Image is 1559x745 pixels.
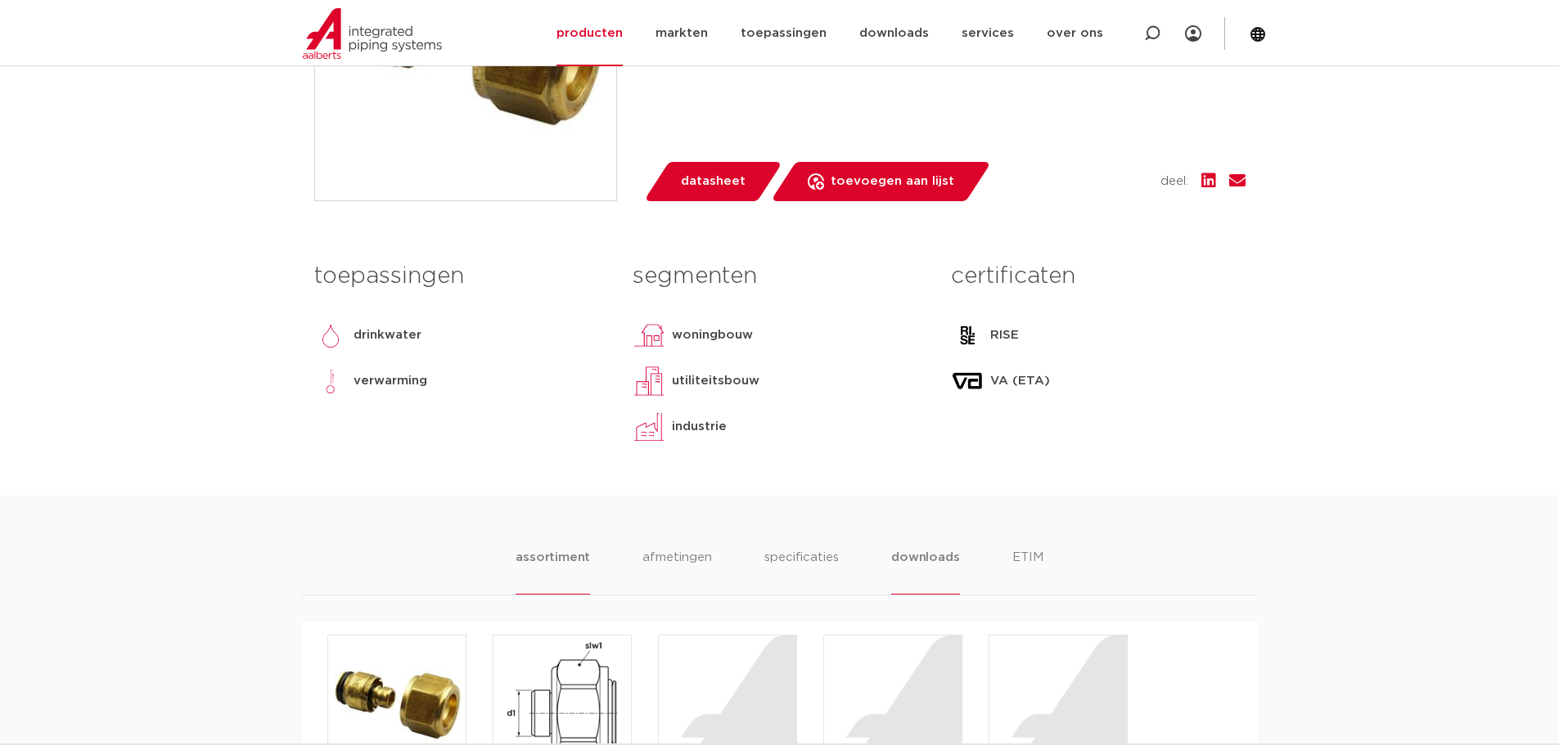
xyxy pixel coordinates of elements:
p: industrie [672,417,727,437]
li: ETIM [1012,548,1043,595]
h3: certificaten [951,260,1245,293]
img: woningbouw [633,319,665,352]
img: RISE [951,319,984,352]
img: VA (ETA) [951,365,984,397]
img: utiliteitsbouw [633,365,665,397]
img: drinkwater [314,319,347,352]
a: datasheet [643,162,782,201]
img: industrie [633,411,665,443]
img: verwarming [314,365,347,397]
span: datasheet [681,168,746,195]
span: deel: [1160,172,1188,191]
p: woningbouw [672,325,753,345]
h3: toepassingen [314,260,608,293]
li: assortiment [516,548,590,595]
p: verwarming [354,371,427,391]
span: toevoegen aan lijst [831,168,954,195]
p: drinkwater [354,325,421,345]
h3: segmenten [633,260,926,293]
li: downloads [891,548,959,595]
p: utiliteitsbouw [672,371,759,391]
p: VA (ETA) [990,371,1050,391]
p: RISE [990,325,1019,345]
li: afmetingen [642,548,712,595]
li: specificaties [764,548,839,595]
